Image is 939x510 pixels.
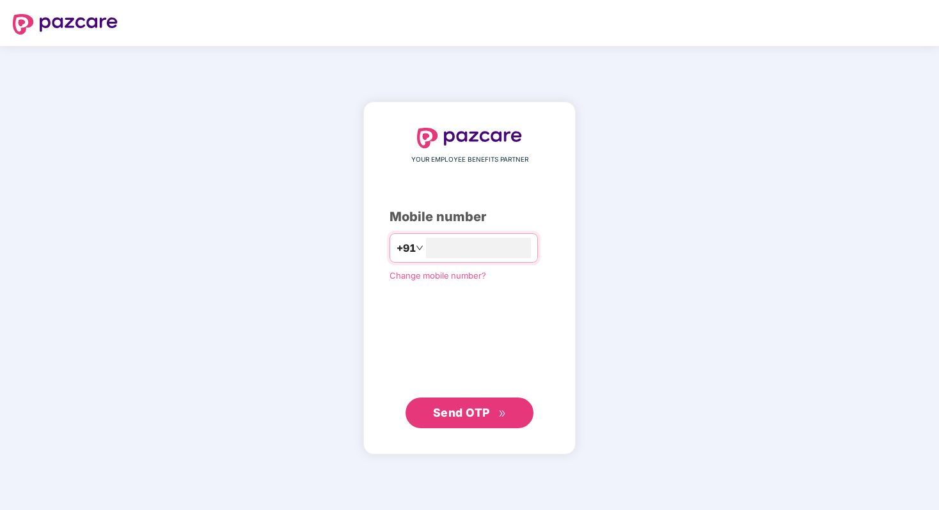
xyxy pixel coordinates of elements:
[498,410,507,418] span: double-right
[397,240,416,256] span: +91
[13,14,118,35] img: logo
[390,207,549,227] div: Mobile number
[433,406,490,419] span: Send OTP
[416,244,423,252] span: down
[417,128,522,148] img: logo
[390,270,486,281] a: Change mobile number?
[411,155,528,165] span: YOUR EMPLOYEE BENEFITS PARTNER
[406,398,533,428] button: Send OTPdouble-right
